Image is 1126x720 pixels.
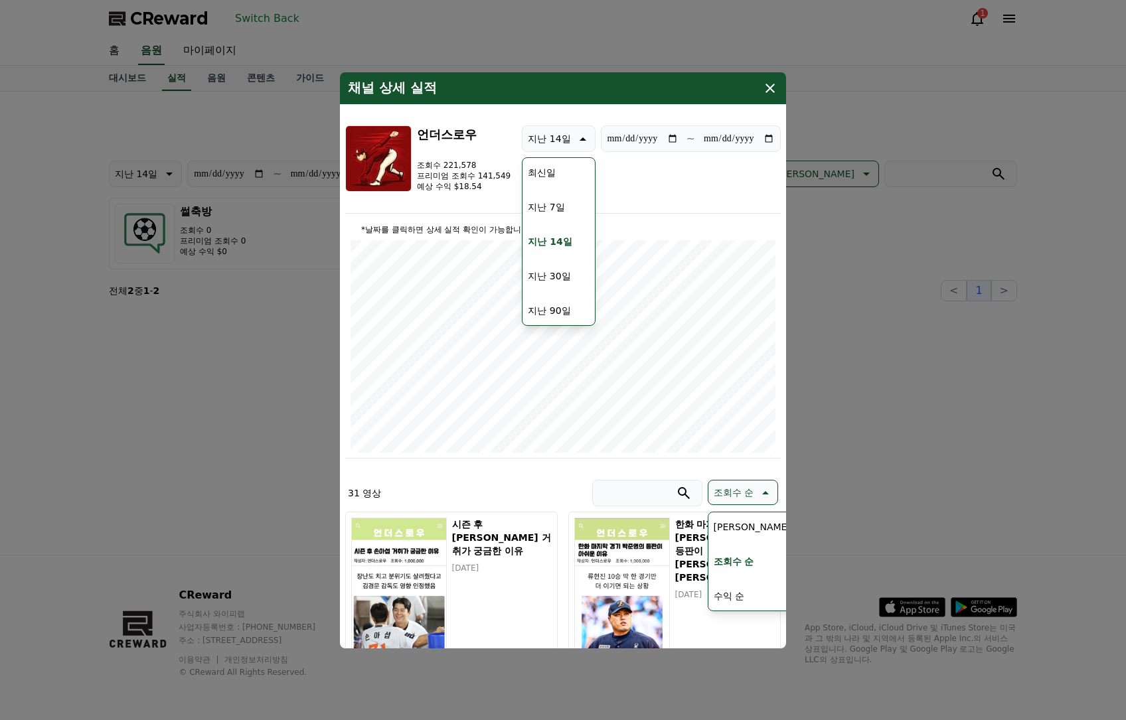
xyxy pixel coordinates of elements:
[340,72,786,648] div: modal
[345,512,558,697] button: 시즌 후 손아섭 거취가 궁금한 이유 시즌 후 [PERSON_NAME] 거취가 궁금한 이유 [DATE] 조회수 75,822 프리미엄 조회수 46,796 예상 수익 $8.67
[417,125,511,144] h3: 언더스로우
[417,171,511,181] p: 프리미엄 조회수 141,549
[714,483,754,502] p: 조회수 순
[574,518,670,691] img: 한화 마지막 경기 박준영의 등판이 아쉬운 이유
[675,589,775,600] p: [DATE]
[452,518,552,557] h5: 시즌 후 [PERSON_NAME] 거취가 궁금한 이유
[452,563,552,573] p: [DATE]
[708,512,796,541] button: [PERSON_NAME]
[348,486,381,500] p: 31 영상
[351,518,447,691] img: 시즌 후 손아섭 거취가 궁금한 이유
[708,480,778,505] button: 조회수 순
[417,181,511,192] p: 예상 수익 $18.54
[523,227,577,256] button: 지난 14일
[568,512,781,697] button: 한화 마지막 경기 박준영의 등판이 아쉬운 이유 한화 마지막 경기 [PERSON_NAME]의 등판이 [PERSON_NAME] [PERSON_NAME] [DATE] 조회수 14,...
[708,581,750,611] button: 수익 순
[522,125,595,152] button: 지난 14일
[348,80,437,96] h4: 채널 상세 실적
[686,131,695,147] p: ~
[417,160,511,171] p: 조회수 221,578
[345,125,412,192] img: 언더스로우
[675,518,775,584] h5: 한화 마지막 경기 [PERSON_NAME]의 등판이 [PERSON_NAME] [PERSON_NAME]
[351,224,775,235] p: *날짜를 클릭하면 상세 실적 확인이 가능합니다
[528,129,570,148] p: 지난 14일
[523,192,570,222] button: 지난 7일
[523,261,576,291] button: 지난 30일
[523,158,561,187] button: 최신일
[708,547,760,576] button: 조회수 순
[523,296,576,325] button: 지난 90일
